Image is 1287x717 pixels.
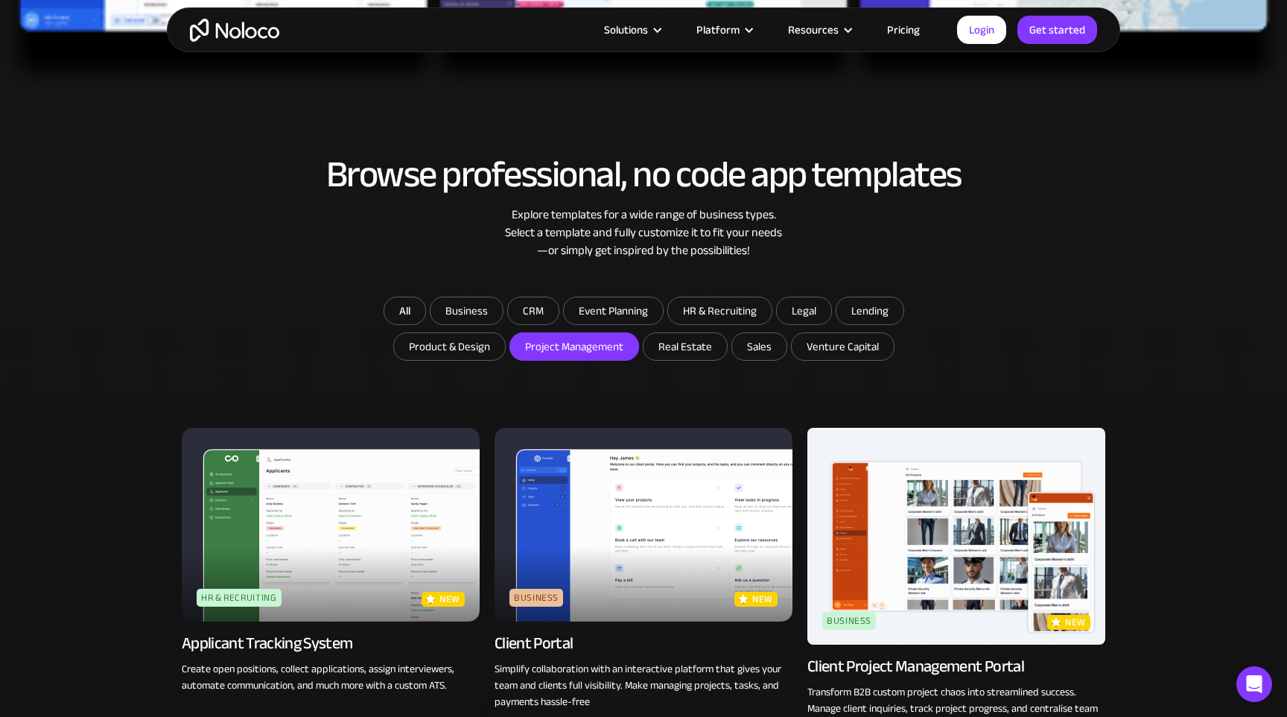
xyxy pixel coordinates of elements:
[182,154,1105,195] h2: Browse professional, no code app templates
[957,16,1006,44] a: Login
[495,661,792,710] p: Simplify collaboration with an interactive platform that gives your team and clients full visibil...
[868,20,938,40] a: Pricing
[495,633,573,654] div: Client Portal
[384,297,426,325] a: All
[822,612,876,630] div: Business
[1065,615,1086,630] p: new
[769,20,868,40] div: Resources
[182,633,353,654] div: Applicant Tracking System
[678,20,769,40] div: Platform
[197,589,282,607] div: HR & Recruiting
[788,20,839,40] div: Resources
[604,20,648,40] div: Solutions
[190,19,279,42] a: home
[1017,16,1097,44] a: Get started
[585,20,678,40] div: Solutions
[509,589,563,607] div: Business
[346,297,941,364] form: Email Form
[696,20,740,40] div: Platform
[439,592,460,607] p: new
[182,206,1105,259] div: Explore templates for a wide range of business types. Select a template and fully customize it to...
[807,656,1024,677] div: Client Project Management Portal
[1236,666,1272,702] div: Open Intercom Messenger
[752,592,773,607] p: new
[182,661,480,694] p: Create open positions, collect applications, assign interviewers, automate communication, and muc...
